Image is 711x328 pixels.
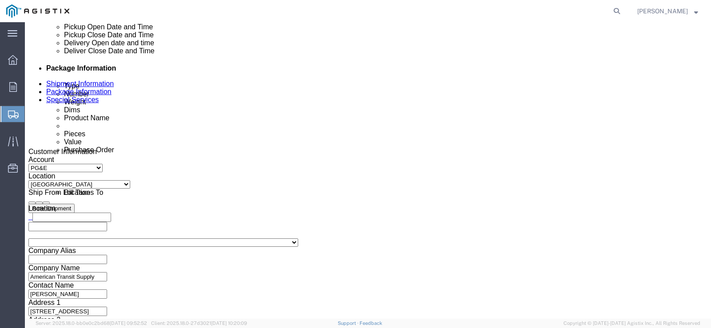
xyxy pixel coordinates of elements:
[338,320,360,326] a: Support
[563,320,700,327] span: Copyright © [DATE]-[DATE] Agistix Inc., All Rights Reserved
[36,320,147,326] span: Server: 2025.18.0-bb0e0c2bd68
[110,320,147,326] span: [DATE] 09:52:52
[637,6,688,16] span: Brian Beery
[151,320,247,326] span: Client: 2025.18.0-27d3021
[211,320,247,326] span: [DATE] 10:20:09
[6,4,69,18] img: logo
[25,22,711,319] iframe: FS Legacy Container
[359,320,382,326] a: Feedback
[637,6,699,16] button: [PERSON_NAME]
